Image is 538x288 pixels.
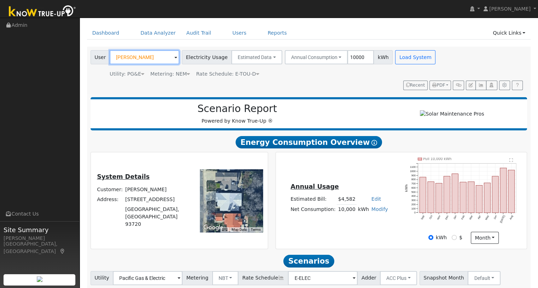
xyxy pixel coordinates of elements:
[411,182,416,185] text: 700
[510,158,514,162] text: 
[453,215,457,220] text: Jan
[4,235,76,242] div: [PERSON_NAME]
[436,214,441,220] text: Nov
[410,170,416,173] text: 1000
[452,235,457,240] input: $
[477,214,482,220] text: Apr
[251,228,261,231] a: Terms (opens in new tab)
[231,50,282,64] button: Estimated Data
[87,27,125,40] a: Dashboard
[485,214,490,221] text: May
[411,203,416,206] text: 200
[405,184,409,192] text: kWh
[452,174,458,213] rect: onclick=""
[411,186,416,189] text: 600
[380,271,417,285] button: ACC Plus
[411,207,416,210] text: 100
[288,271,358,285] input: Select a Rate Schedule
[410,165,416,169] text: 1100
[150,70,190,78] div: Metering: NEM
[493,215,498,220] text: Jun
[357,204,370,214] td: kWh
[236,136,382,149] span: Energy Consumption Overview
[395,50,435,64] button: Load System
[371,140,377,146] i: Show Help
[97,173,150,180] u: System Details
[124,184,190,194] td: [PERSON_NAME]
[471,232,499,244] button: month
[411,190,416,194] text: 500
[135,27,181,40] a: Data Analyzer
[429,215,433,220] text: Oct
[489,6,531,12] span: [PERSON_NAME]
[283,255,334,268] span: Scenarios
[96,184,124,194] td: Customer:
[262,27,292,40] a: Reports
[436,234,447,241] label: kWh
[453,81,464,90] button: Generate Report Link
[432,83,445,88] span: PDF
[484,183,491,213] rect: onclick=""
[5,4,80,20] img: Know True-Up
[420,110,484,118] img: Solar Maintenance Pros
[429,81,451,90] button: PDF
[469,214,474,220] text: Mar
[96,194,124,204] td: Address:
[37,276,42,282] img: retrieve
[509,215,514,221] text: Aug
[357,271,380,285] span: Adder
[486,81,497,90] button: Login As
[182,271,213,285] span: Metering
[289,204,337,214] td: Net Consumption:
[4,240,76,255] div: [GEOGRAPHIC_DATA], [GEOGRAPHIC_DATA]
[468,182,475,213] rect: onclick=""
[337,204,357,214] td: 10,000
[475,81,486,90] button: Multi-Series Graph
[212,271,239,285] button: NBT
[124,204,190,229] td: [GEOGRAPHIC_DATA], [GEOGRAPHIC_DATA] 93720
[403,81,428,90] button: Recent
[411,174,416,177] text: 900
[459,234,462,241] label: $
[500,215,506,224] text: [DATE]
[4,225,76,235] span: Site Summary
[232,227,247,232] button: Map Data
[445,214,450,220] text: Dec
[181,27,216,40] a: Audit Trail
[182,50,232,64] span: Electricity Usage
[238,271,288,285] span: Rate Schedule
[492,176,499,213] rect: onclick=""
[423,157,452,161] text: Pull 10,000 kWh
[420,215,425,221] text: Sep
[411,178,416,181] text: 800
[371,206,388,212] a: Modify
[509,170,515,213] rect: onclick=""
[428,182,434,213] rect: onclick=""
[420,271,468,285] span: Snapshot Month
[202,223,225,232] img: Google
[113,271,183,285] input: Select a Utility
[124,194,190,204] td: [STREET_ADDRESS]
[512,81,523,90] a: Help Link
[196,71,259,77] span: Alias: None
[420,177,426,213] rect: onclick=""
[466,81,476,90] button: Edit User
[290,183,339,190] u: Annual Usage
[487,27,531,40] a: Quick Links
[227,27,252,40] a: Users
[411,199,416,202] text: 300
[91,50,110,64] span: User
[501,168,507,213] rect: onclick=""
[374,50,393,64] span: kWh
[411,194,416,198] text: 400
[461,215,465,220] text: Feb
[289,194,337,205] td: Estimated Bill:
[371,196,381,202] a: Edit
[94,103,381,125] div: Powered by Know True-Up ®
[460,182,467,213] rect: onclick=""
[59,248,66,254] a: Map
[222,227,227,232] button: Keyboard shortcuts
[285,50,348,64] button: Annual Consumption
[476,185,482,213] rect: onclick=""
[110,50,179,64] input: Select a User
